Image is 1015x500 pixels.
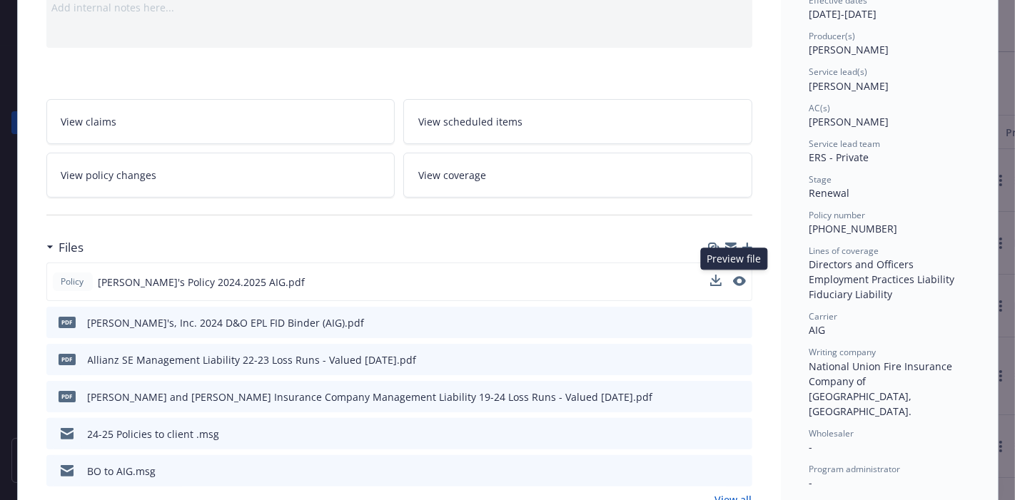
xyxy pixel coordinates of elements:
span: View scheduled items [418,114,522,129]
h3: Files [59,238,84,257]
span: - [809,476,813,489]
span: pdf [59,354,76,364]
span: Program administrator [809,463,901,475]
button: download file [711,315,722,330]
span: National Union Fire Insurance Company of [GEOGRAPHIC_DATA], [GEOGRAPHIC_DATA]. [809,359,956,418]
span: Writing company [809,346,877,358]
button: preview file [734,389,747,404]
span: pdf [59,391,76,402]
div: Fiduciary Liability [809,287,969,302]
div: Files [46,238,84,257]
span: Carrier [809,310,838,322]
span: - [809,440,813,454]
span: View policy changes [61,168,157,183]
span: Service lead(s) [809,66,868,78]
span: AC(s) [809,102,831,114]
button: download file [711,464,722,479]
button: download file [711,352,722,367]
div: Preview file [700,248,767,270]
div: BO to AIG.msg [88,464,156,479]
a: View policy changes [46,153,395,198]
button: preview file [734,315,747,330]
a: View scheduled items [403,99,752,144]
button: download file [710,275,722,286]
button: preview file [733,275,746,290]
span: View claims [61,114,117,129]
div: [PERSON_NAME] and [PERSON_NAME] Insurance Company Management Liability 19-24 Loss Runs - Valued [... [88,389,653,404]
span: pdf [59,317,76,327]
span: [PERSON_NAME]'s Policy 2024.2025 AIG.pdf [99,275,305,290]
button: preview file [734,352,747,367]
span: ERS - Private [809,150,869,164]
span: Policy [59,275,87,288]
div: [PERSON_NAME]'s, Inc. 2024 D&O EPL FID Binder (AIG).pdf [88,315,365,330]
span: Stage [809,173,832,185]
span: Renewal [809,186,850,200]
button: preview file [734,464,747,479]
span: Producer(s) [809,30,856,42]
button: download file [710,275,722,290]
div: 24-25 Policies to client .msg [88,427,220,442]
span: Policy number [809,209,866,221]
span: AIG [809,323,826,337]
span: Service lead team [809,138,881,150]
span: Lines of coverage [809,245,879,257]
button: preview file [733,276,746,286]
button: download file [711,427,722,442]
a: View coverage [403,153,752,198]
span: Wholesaler [809,427,854,439]
div: Directors and Officers [809,257,969,272]
button: preview file [734,427,747,442]
button: download file [711,389,722,404]
span: [PERSON_NAME] [809,79,889,93]
div: Allianz SE Management Liability 22-23 Loss Runs - Valued [DATE].pdf [88,352,417,367]
a: View claims [46,99,395,144]
span: [PERSON_NAME] [809,115,889,128]
span: View coverage [418,168,486,183]
span: [PERSON_NAME] [809,43,889,56]
div: Employment Practices Liability [809,272,969,287]
span: [PHONE_NUMBER] [809,222,898,235]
